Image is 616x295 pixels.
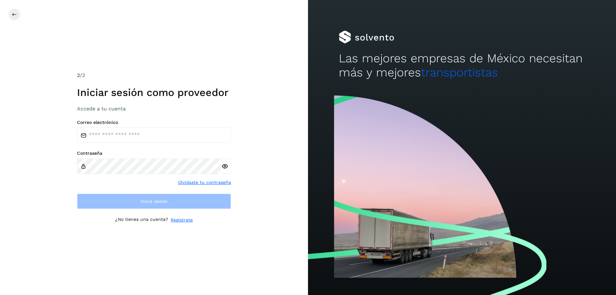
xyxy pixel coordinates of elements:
[77,72,231,79] div: /2
[77,151,231,156] label: Contraseña
[77,120,231,125] label: Correo electrónico
[77,86,231,99] h1: Iniciar sesión como proveedor
[339,51,585,80] h2: Las mejores empresas de México necesitan más y mejores
[171,217,193,223] a: Regístrate
[115,217,168,223] p: ¿No tienes una cuenta?
[178,179,231,186] a: Olvidaste tu contraseña
[141,199,168,204] span: Inicia sesión
[77,72,80,78] span: 2
[77,194,231,209] button: Inicia sesión
[421,65,498,79] span: transportistas
[77,106,231,112] h3: Accede a tu cuenta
